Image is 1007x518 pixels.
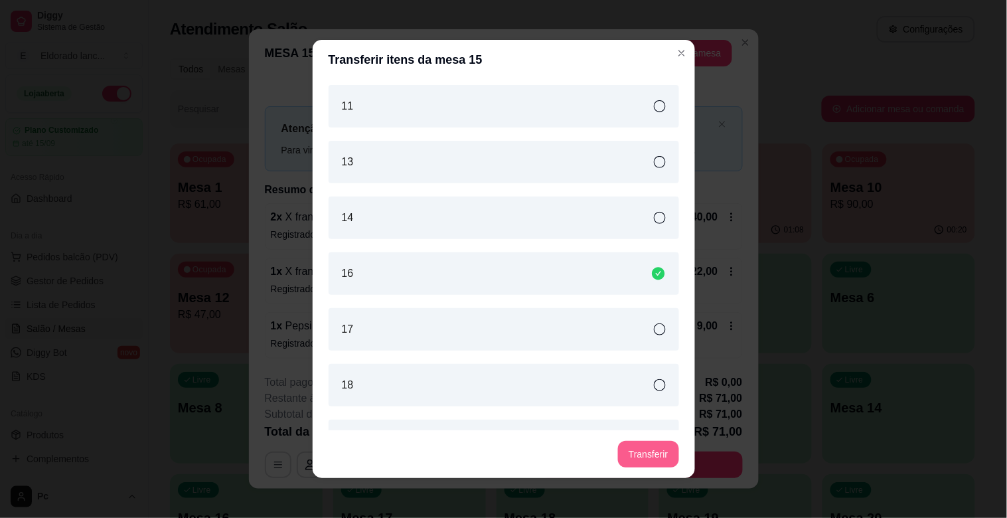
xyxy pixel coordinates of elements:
button: Close [671,43,692,64]
article: 14 [342,210,354,226]
article: 17 [342,321,354,337]
article: 18 [342,377,354,393]
button: Transferir [618,441,678,468]
header: Transferir itens da mesa 15 [313,40,695,80]
article: 16 [342,266,354,282]
article: 11 [342,98,354,114]
article: 13 [342,154,354,170]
